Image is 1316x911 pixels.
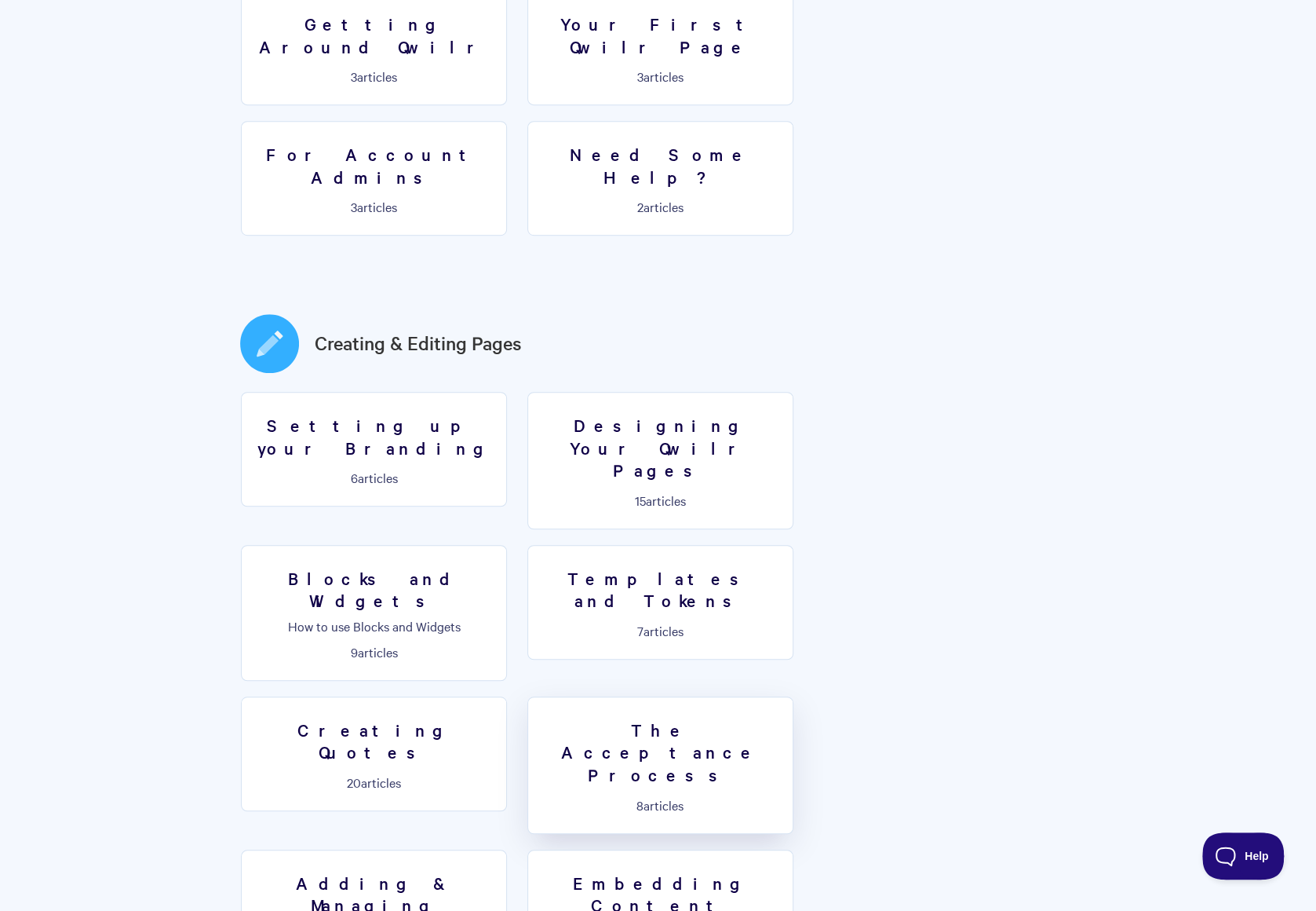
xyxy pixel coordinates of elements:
[637,68,643,85] span: 3
[351,643,358,660] span: 9
[538,414,783,481] h3: Designing Your Qwilr Pages
[527,392,793,529] a: Designing Your Qwilr Pages 15articles
[251,567,497,612] h3: Blocks and Widgets
[251,719,497,763] h3: Creating Quotes
[538,493,783,507] p: articles
[351,469,358,486] span: 6
[538,798,783,812] p: articles
[538,719,783,786] h3: The Acceptance Process
[1202,832,1285,880] iframe: Toggle Customer Support
[251,775,497,789] p: articles
[527,121,793,236] a: Need Some Help? 2articles
[538,199,783,214] p: articles
[538,69,783,83] p: articles
[636,796,643,814] span: 8
[351,68,357,85] span: 3
[635,492,646,509] span: 15
[251,645,497,659] p: articles
[251,414,497,459] h3: Setting up your Branding
[251,143,497,188] h3: For Account Admins
[538,143,783,188] h3: Need Some Help?
[538,13,783,57] h3: Your First Qwilr Page
[241,697,507,811] a: Creating Quotes 20articles
[637,198,643,215] span: 2
[251,199,497,214] p: articles
[251,13,497,57] h3: Getting Around Qwilr
[538,624,783,638] p: articles
[351,198,357,215] span: 3
[241,121,507,236] a: For Account Admins 3articles
[241,392,507,507] a: Setting up your Branding 6articles
[251,470,497,485] p: articles
[347,774,361,791] span: 20
[527,545,793,660] a: Templates and Tokens 7articles
[241,545,507,681] a: Blocks and Widgets How to use Blocks and Widgets 9articles
[251,69,497,83] p: articles
[315,329,522,357] a: Creating & Editing Pages
[527,697,793,834] a: The Acceptance Process 8articles
[251,619,497,633] p: How to use Blocks and Widgets
[637,622,643,639] span: 7
[538,567,783,612] h3: Templates and Tokens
